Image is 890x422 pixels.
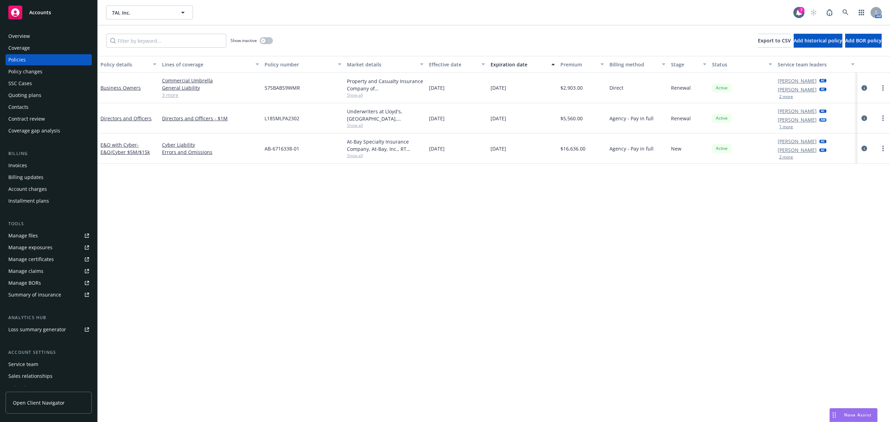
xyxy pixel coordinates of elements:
a: Manage exposures [6,242,92,253]
button: Market details [344,56,426,73]
div: Lines of coverage [162,61,251,68]
a: Errors and Omissions [162,148,259,156]
span: Nova Assist [844,412,872,418]
a: more [879,84,887,92]
a: Manage files [6,230,92,241]
div: Analytics hub [6,314,92,321]
span: Renewal [671,84,691,91]
span: $16,636.00 [560,145,585,152]
a: [PERSON_NAME] [778,107,817,115]
a: Policy changes [6,66,92,77]
a: Directors and Officers - $1M [162,115,259,122]
span: New [671,145,681,152]
div: Stage [671,61,699,68]
div: Market details [347,61,416,68]
span: 7AI, Inc. [112,9,172,16]
a: more [879,144,887,153]
button: Lines of coverage [159,56,262,73]
a: Service team [6,359,92,370]
button: 7AI, Inc. [106,6,193,19]
a: Quoting plans [6,90,92,101]
a: Switch app [855,6,868,19]
div: Loss summary generator [8,324,66,335]
span: [DATE] [491,145,506,152]
span: [DATE] [491,84,506,91]
a: Related accounts [6,382,92,393]
button: Premium [558,56,607,73]
a: Directors and Officers [100,115,152,122]
div: Manage files [8,230,38,241]
div: Sales relationships [8,371,52,382]
button: 2 more [779,155,793,159]
button: Policy number [262,56,344,73]
a: Invoices [6,160,92,171]
span: Active [715,115,729,121]
button: Effective date [426,56,488,73]
div: Quoting plans [8,90,41,101]
a: Contacts [6,102,92,113]
span: [DATE] [429,84,445,91]
div: Policy details [100,61,149,68]
a: Account charges [6,184,92,195]
a: Contract review [6,113,92,124]
span: 57SBABS9WMR [265,84,300,91]
a: circleInformation [860,144,868,153]
span: [DATE] [491,115,506,122]
a: Accounts [6,3,92,22]
a: [PERSON_NAME] [778,146,817,154]
button: Expiration date [488,56,558,73]
a: Search [839,6,852,19]
span: Accounts [29,10,51,15]
button: Status [709,56,775,73]
button: Add BOR policy [845,34,882,48]
button: Billing method [607,56,668,73]
span: Add historical policy [794,37,842,44]
div: Overview [8,31,30,42]
a: Manage claims [6,266,92,277]
button: Stage [668,56,709,73]
span: Export to CSV [758,37,791,44]
div: At-Bay Specialty Insurance Company, At-Bay, Inc., RT Specialty Insurance Services, LLC (RSG Speci... [347,138,423,153]
span: Show all [347,153,423,159]
a: Start snowing [807,6,820,19]
a: Billing updates [6,172,92,183]
a: [PERSON_NAME] [778,138,817,145]
div: Effective date [429,61,477,68]
a: Installment plans [6,195,92,206]
a: 3 more [162,91,259,99]
div: Account settings [6,349,92,356]
button: Export to CSV [758,34,791,48]
a: Manage BORs [6,277,92,289]
a: more [879,114,887,122]
span: Add BOR policy [845,37,882,44]
span: Show all [347,92,423,98]
div: Policies [8,54,26,65]
a: Report a Bug [823,6,836,19]
span: Show all [347,122,423,128]
span: Open Client Navigator [13,399,65,406]
div: Invoices [8,160,27,171]
div: Manage BORs [8,277,41,289]
a: circleInformation [860,84,868,92]
div: Summary of insurance [8,289,61,300]
a: Manage certificates [6,254,92,265]
div: Expiration date [491,61,547,68]
a: Commercial Umbrella [162,77,259,84]
div: Contract review [8,113,45,124]
button: 2 more [779,95,793,99]
a: Loss summary generator [6,324,92,335]
button: Policy details [98,56,159,73]
button: Nova Assist [830,408,877,422]
span: L18SMLPA2302 [265,115,299,122]
span: Agency - Pay in full [609,115,654,122]
div: Tools [6,220,92,227]
a: General Liability [162,84,259,91]
span: Agency - Pay in full [609,145,654,152]
span: Active [715,85,729,91]
span: [DATE] [429,115,445,122]
div: Status [712,61,764,68]
span: $2,903.00 [560,84,583,91]
div: Manage claims [8,266,43,277]
div: 7 [798,7,804,13]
